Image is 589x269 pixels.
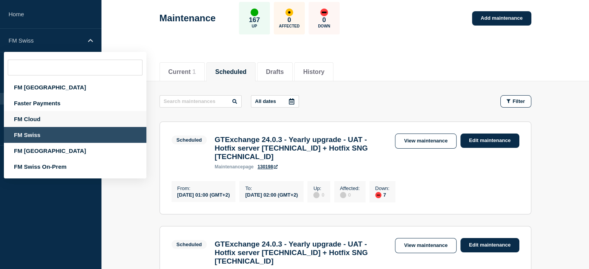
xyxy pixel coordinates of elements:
button: Drafts [266,69,284,75]
span: Filter [513,98,525,104]
p: page [215,164,254,170]
p: Affected : [340,185,360,191]
p: 167 [249,16,260,24]
a: Edit maintenance [460,134,519,148]
button: Filter [500,95,531,108]
a: View maintenance [395,238,456,253]
p: Affected [279,24,299,28]
h3: GTExchange 24.0.3 - Yearly upgrade - UAT - Hotfix server [TECHNICAL_ID] + Hotfix SNG [TECHNICAL_ID] [215,135,387,161]
div: down [375,192,381,198]
a: 130198 [258,164,278,170]
a: Add maintenance [472,11,531,26]
div: [DATE] 02:00 (GMT+2) [245,191,298,198]
div: Scheduled [177,242,202,247]
button: History [303,69,325,75]
span: 1 [192,69,196,75]
p: 0 [287,16,291,24]
div: 0 [313,191,324,198]
a: Edit maintenance [460,238,519,252]
div: 0 [340,191,360,198]
div: disabled [340,192,346,198]
p: Up : [313,185,324,191]
p: Down : [375,185,390,191]
div: affected [285,9,293,16]
div: FM [GEOGRAPHIC_DATA] [4,143,146,159]
p: Down [318,24,330,28]
div: FM Swiss [4,127,146,143]
div: 7 [375,191,390,198]
p: All dates [255,98,276,104]
div: Faster Payments [4,95,146,111]
div: [DATE] 01:00 (GMT+2) [177,191,230,198]
div: disabled [313,192,319,198]
div: down [320,9,328,16]
div: FM [GEOGRAPHIC_DATA] [4,79,146,95]
div: FM Swiss On-Prem [4,159,146,175]
button: Scheduled [215,69,247,75]
input: Search maintenances [160,95,242,108]
h3: GTExchange 24.0.3 - Yearly upgrade - UAT - Hotfix server [TECHNICAL_ID] + Hotfix SNG [TECHNICAL_ID] [215,240,387,266]
p: From : [177,185,230,191]
p: Up [252,24,257,28]
a: View maintenance [395,134,456,149]
button: Current 1 [168,69,196,75]
span: maintenance [215,164,243,170]
div: up [251,9,258,16]
div: FM Cloud [4,111,146,127]
h1: Maintenance [160,13,216,24]
button: All dates [251,95,299,108]
div: Scheduled [177,137,202,143]
p: 0 [322,16,326,24]
p: FM Swiss [9,37,83,44]
p: To : [245,185,298,191]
